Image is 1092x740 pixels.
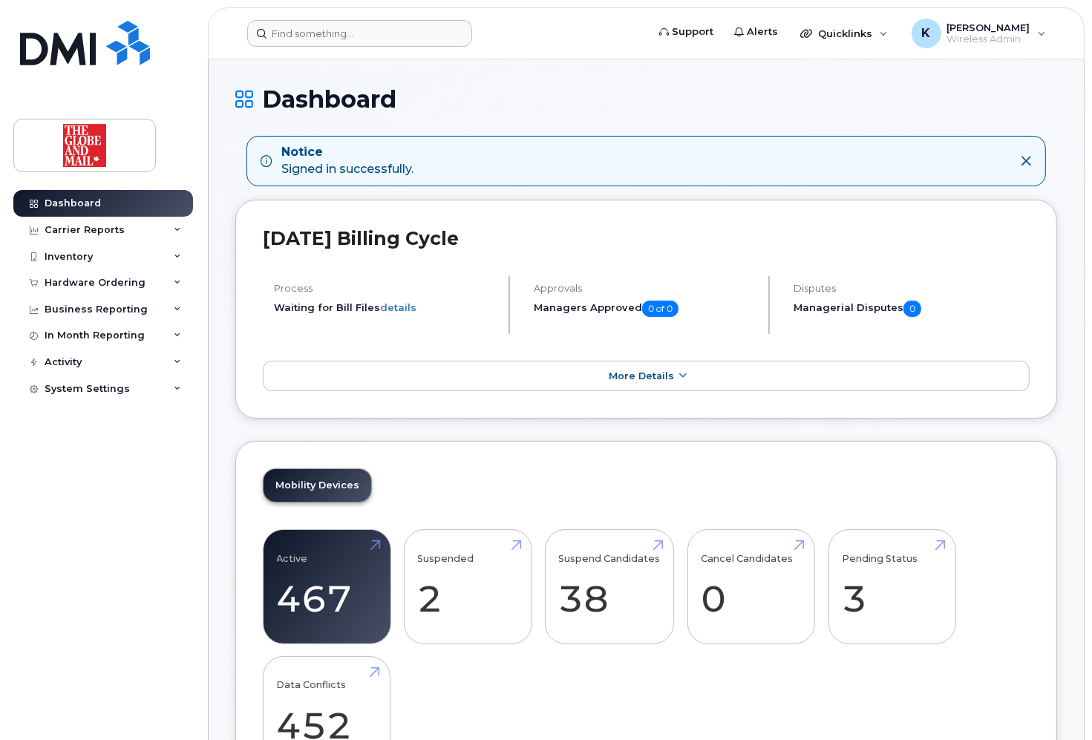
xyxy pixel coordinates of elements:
[559,538,661,636] a: Suspend Candidates 38
[281,144,413,178] div: Signed in successfully.
[701,538,801,636] a: Cancel Candidates 0
[263,227,1030,249] h2: [DATE] Billing Cycle
[281,144,413,161] strong: Notice
[534,301,756,317] h5: Managers Approved
[534,283,756,294] h4: Approvals
[235,86,1057,112] h1: Dashboard
[609,370,674,382] span: More Details
[264,469,371,502] a: Mobility Devices
[903,301,921,317] span: 0
[380,301,416,313] a: details
[794,283,1030,294] h4: Disputes
[274,283,496,294] h4: Process
[274,301,496,315] li: Waiting for Bill Files
[418,538,518,636] a: Suspended 2
[642,301,679,317] span: 0 of 0
[794,301,1030,317] h5: Managerial Disputes
[842,538,942,636] a: Pending Status 3
[277,538,377,636] a: Active 467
